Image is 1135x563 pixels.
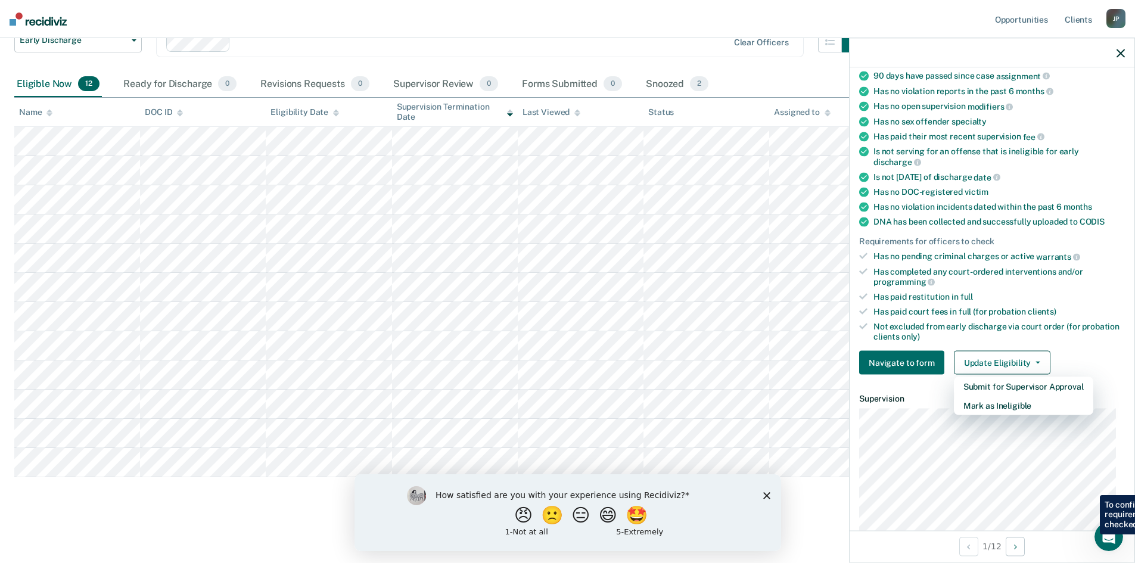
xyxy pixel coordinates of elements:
span: only) [901,331,920,341]
div: 1 / 12 [850,530,1134,562]
span: months [1016,86,1053,96]
div: Eligibility Date [270,107,339,117]
div: Forms Submitted [520,71,624,98]
button: Submit for Supervisor Approval [954,377,1093,396]
div: Has no violation reports in the past 6 [873,86,1125,97]
button: Update Eligibility [954,351,1050,375]
span: warrants [1036,252,1080,262]
span: 0 [604,76,622,92]
span: clients) [1028,307,1056,316]
div: Has no pending criminal charges or active [873,251,1125,262]
span: months [1064,202,1092,211]
span: assignment [996,71,1050,80]
span: CODIS [1080,217,1105,226]
span: full [960,292,973,301]
div: Not excluded from early discharge via court order (for probation clients [873,321,1125,341]
div: Name [19,107,52,117]
iframe: Intercom live chat [1094,522,1123,551]
div: Has paid their most recent supervision [873,131,1125,142]
div: Clear officers [734,38,789,48]
span: 0 [351,76,369,92]
span: date [974,172,1000,182]
div: Has no DOC-registered [873,187,1125,197]
span: Early Discharge [20,35,127,45]
span: specialty [951,116,987,126]
button: Next Opportunity [1006,537,1025,556]
div: Assigned to [774,107,830,117]
a: Navigate to form link [859,351,949,375]
div: Has completed any court-ordered interventions and/or [873,266,1125,287]
span: discharge [873,157,921,167]
div: Is not [DATE] of discharge [873,172,1125,182]
div: Snoozed [643,71,711,98]
div: DOC ID [145,107,183,117]
div: Has no violation incidents dated within the past 6 [873,202,1125,212]
span: 2 [690,76,708,92]
div: Has no open supervision [873,101,1125,112]
dt: Supervision [859,394,1125,404]
span: fee [1023,132,1044,141]
iframe: Survey by Kim from Recidiviz [355,474,781,551]
img: Recidiviz [10,13,67,26]
div: Supervision Termination Date [397,102,513,122]
div: J P [1106,9,1125,28]
span: 0 [480,76,498,92]
div: Last Viewed [523,107,580,117]
div: Has paid restitution in [873,292,1125,302]
span: 12 [78,76,99,92]
span: 0 [218,76,237,92]
div: DNA has been collected and successfully uploaded to [873,217,1125,227]
div: Requirements for officers to check [859,237,1125,247]
div: Ready for Discharge [121,71,239,98]
span: victim [965,187,988,197]
div: Has no sex offender [873,116,1125,126]
span: programming [873,277,935,287]
div: 90 days have passed since case [873,71,1125,82]
button: Previous Opportunity [959,537,978,556]
div: Revisions Requests [258,71,371,98]
button: Mark as Ineligible [954,396,1093,415]
div: Status [648,107,674,117]
button: Navigate to form [859,351,944,375]
div: Is not serving for an offense that is ineligible for early [873,147,1125,167]
span: modifiers [968,102,1013,111]
div: Eligible Now [14,71,102,98]
div: Supervisor Review [391,71,501,98]
div: Has paid court fees in full (for probation [873,307,1125,317]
